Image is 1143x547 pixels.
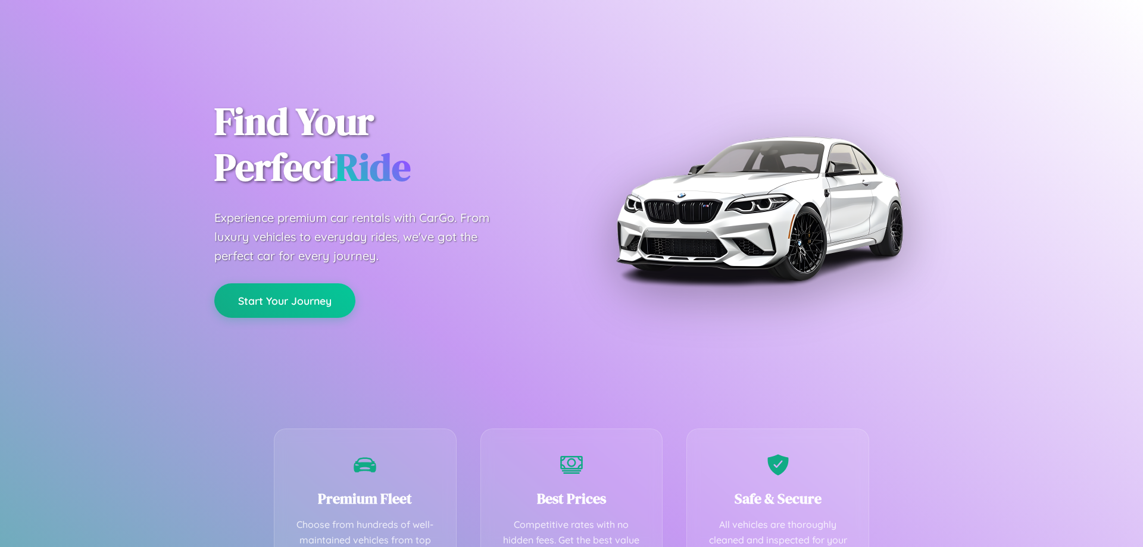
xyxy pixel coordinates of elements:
[705,489,851,508] h3: Safe & Secure
[610,60,908,357] img: Premium BMW car rental vehicle
[292,489,438,508] h3: Premium Fleet
[499,489,645,508] h3: Best Prices
[214,99,554,190] h1: Find Your Perfect
[335,141,411,193] span: Ride
[214,283,355,318] button: Start Your Journey
[214,208,512,265] p: Experience premium car rentals with CarGo. From luxury vehicles to everyday rides, we've got the ...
